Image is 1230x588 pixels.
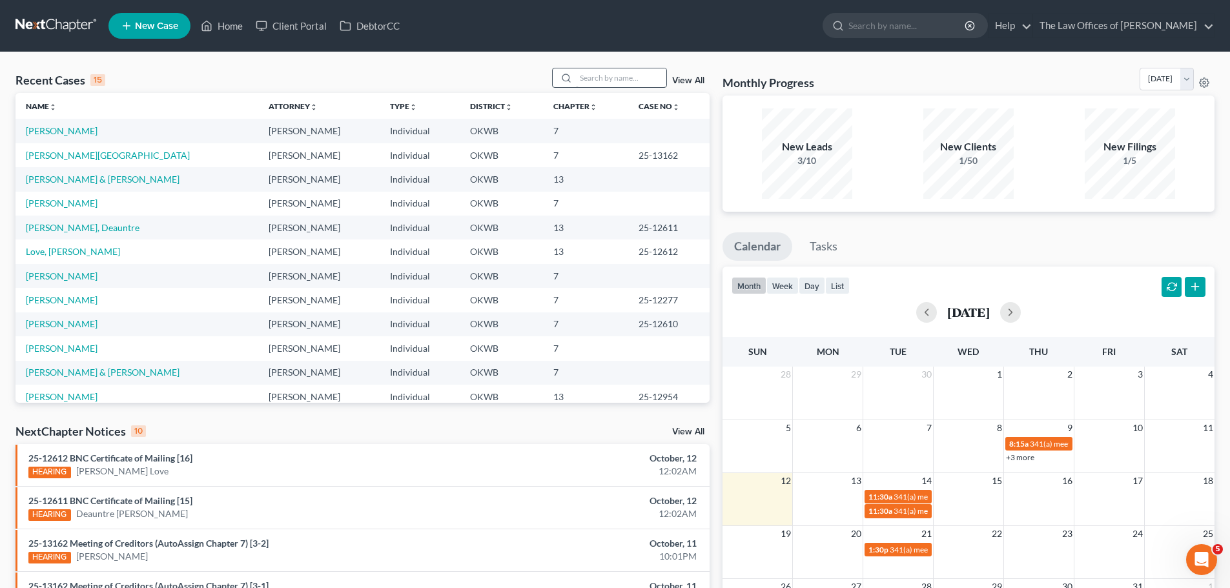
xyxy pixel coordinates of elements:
a: [PERSON_NAME] [26,125,97,136]
input: Search by name... [848,14,967,37]
a: [PERSON_NAME] & [PERSON_NAME] [26,174,179,185]
span: 16 [1061,473,1074,489]
span: 12 [779,473,792,489]
a: Love, [PERSON_NAME] [26,246,120,257]
span: 341(a) meeting for [PERSON_NAME] [890,545,1014,554]
td: OKWB [460,192,543,216]
a: Deauntre [PERSON_NAME] [76,507,188,520]
a: [PERSON_NAME], Deauntre [26,222,139,233]
span: 24 [1131,526,1144,542]
div: October, 12 [482,452,697,465]
td: 13 [543,239,628,263]
td: Individual [380,336,460,360]
span: 13 [850,473,863,489]
span: Mon [817,346,839,357]
span: Thu [1029,346,1048,357]
span: 23 [1061,526,1074,542]
div: 3/10 [762,154,852,167]
td: Individual [380,361,460,385]
td: 7 [543,361,628,385]
a: 25-13162 Meeting of Creditors (AutoAssign Chapter 7) [3-2] [28,538,269,549]
span: 5 [784,420,792,436]
input: Search by name... [576,68,666,87]
span: 4 [1207,367,1215,382]
span: 30 [920,367,933,382]
span: 11 [1202,420,1215,436]
td: [PERSON_NAME] [258,336,380,360]
span: Sat [1171,346,1187,357]
a: +3 more [1006,452,1034,462]
span: 7 [925,420,933,436]
a: Calendar [723,232,792,261]
td: [PERSON_NAME] [258,288,380,312]
h2: [DATE] [947,305,990,319]
td: [PERSON_NAME] [258,143,380,167]
td: 7 [543,192,628,216]
span: New Case [135,21,178,31]
span: 341(a) meeting for [PERSON_NAME] [894,492,1018,502]
span: 1 [996,367,1003,382]
div: 12:02AM [482,465,697,478]
td: [PERSON_NAME] [258,385,380,409]
td: Individual [380,385,460,409]
span: 15 [990,473,1003,489]
i: unfold_more [505,103,513,111]
span: 341(a) meeting for Deauntre [PERSON_NAME] [1030,439,1188,449]
a: Typeunfold_more [390,101,417,111]
a: 25-12612 BNC Certificate of Mailing [16] [28,452,192,463]
a: Help [989,14,1032,37]
td: OKWB [460,264,543,288]
td: 7 [543,119,628,143]
span: 18 [1202,473,1215,489]
a: The Law Offices of [PERSON_NAME] [1033,14,1214,37]
td: 7 [543,336,628,360]
span: 19 [779,526,792,542]
span: 14 [920,473,933,489]
div: HEARING [28,552,71,563]
td: 7 [543,143,628,167]
td: Individual [380,167,460,191]
div: 10 [131,425,146,437]
td: Individual [380,192,460,216]
div: 1/50 [923,154,1014,167]
td: Individual [380,264,460,288]
span: 5 [1213,544,1223,554]
span: Fri [1102,346,1116,357]
a: Tasks [798,232,849,261]
div: New Clients [923,139,1014,154]
a: Chapterunfold_more [553,101,597,111]
a: [PERSON_NAME] [26,198,97,208]
td: OKWB [460,167,543,191]
div: New Filings [1085,139,1175,154]
td: Individual [380,312,460,336]
span: 8:15a [1009,439,1029,449]
i: unfold_more [49,103,57,111]
td: 25-12954 [628,385,710,409]
span: 25 [1202,526,1215,542]
span: 11:30a [868,506,892,516]
button: week [766,277,799,294]
span: 20 [850,526,863,542]
i: unfold_more [589,103,597,111]
td: Individual [380,143,460,167]
span: 28 [779,367,792,382]
div: HEARING [28,509,71,521]
i: unfold_more [672,103,680,111]
td: [PERSON_NAME] [258,239,380,263]
a: [PERSON_NAME] [76,550,148,563]
td: OKWB [460,361,543,385]
div: October, 11 [482,537,697,550]
i: unfold_more [310,103,318,111]
div: 10:01PM [482,550,697,563]
div: 15 [90,74,105,86]
td: 7 [543,312,628,336]
a: Client Portal [249,14,333,37]
i: unfold_more [409,103,417,111]
a: [PERSON_NAME] & [PERSON_NAME] [26,367,179,378]
div: October, 12 [482,494,697,507]
span: 17 [1131,473,1144,489]
div: New Leads [762,139,852,154]
td: 13 [543,167,628,191]
span: 22 [990,526,1003,542]
span: 9 [1066,420,1074,436]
